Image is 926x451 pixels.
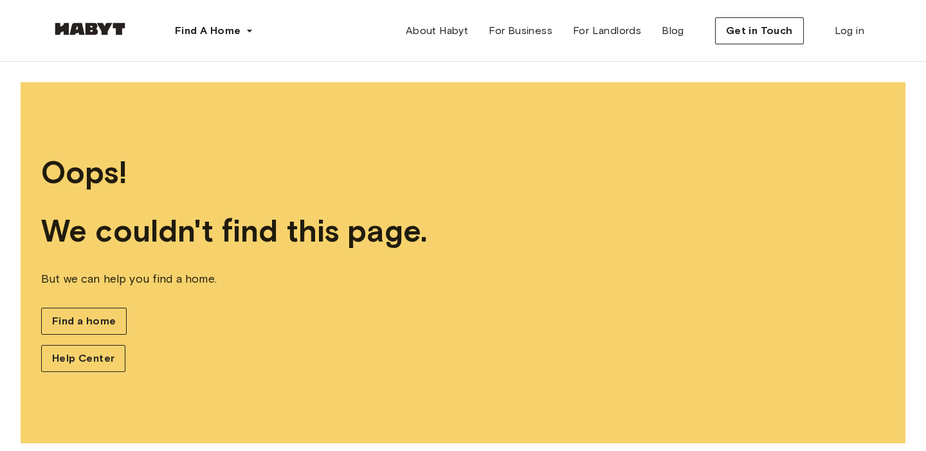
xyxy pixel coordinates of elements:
[726,23,793,39] span: Get in Touch
[51,22,129,35] img: Habyt
[478,18,563,44] a: For Business
[651,18,694,44] a: Blog
[52,351,114,366] span: Help Center
[41,212,885,250] span: We couldn't find this page.
[165,18,264,44] button: Find A Home
[835,23,864,39] span: Log in
[406,23,468,39] span: About Habyt
[563,18,651,44] a: For Landlords
[175,23,241,39] span: Find A Home
[41,308,127,335] a: Find a home
[52,314,116,329] span: Find a home
[395,18,478,44] a: About Habyt
[715,17,804,44] button: Get in Touch
[489,23,552,39] span: For Business
[41,154,885,191] span: Oops!
[662,23,684,39] span: Blog
[824,18,875,44] a: Log in
[41,270,885,287] span: But we can help you find a home.
[573,23,641,39] span: For Landlords
[41,345,125,372] a: Help Center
